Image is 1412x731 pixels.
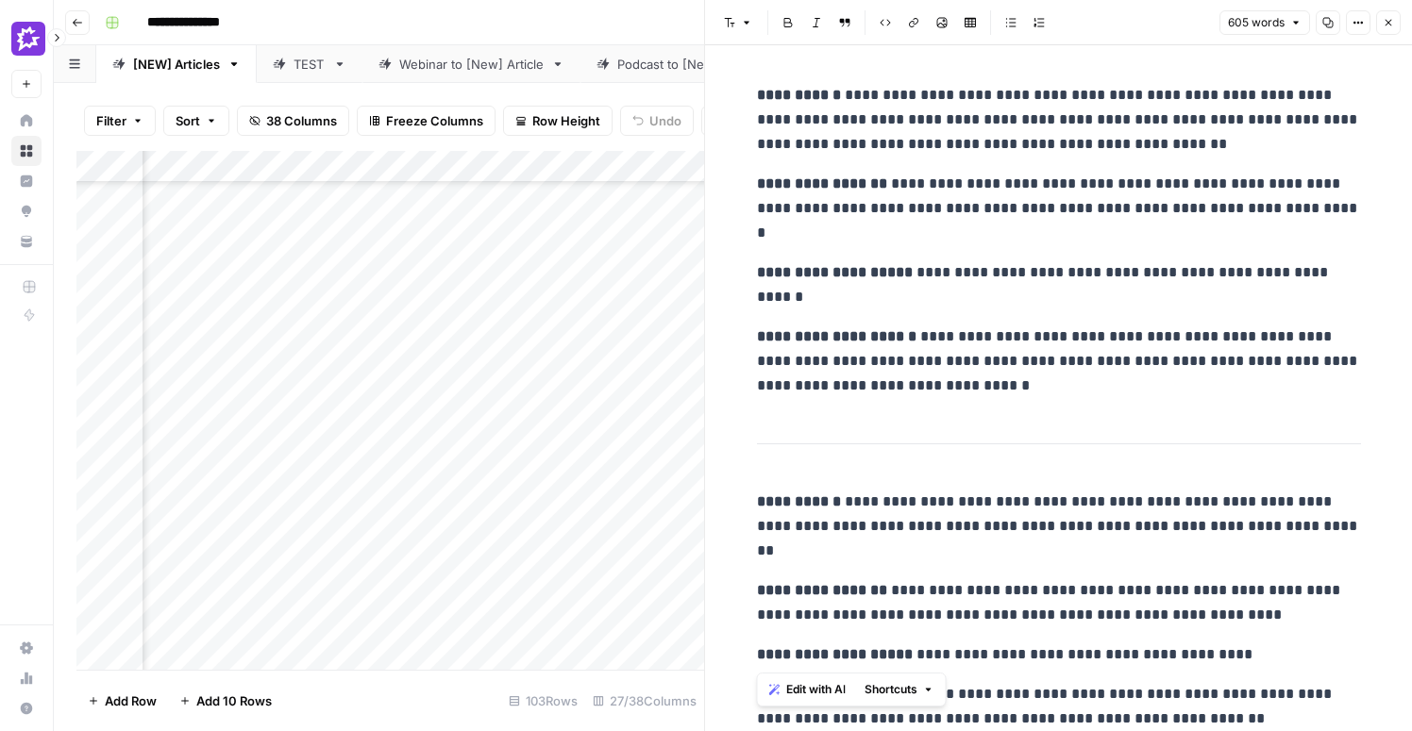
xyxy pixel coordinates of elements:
[168,686,283,716] button: Add 10 Rows
[257,45,362,83] a: TEST
[620,106,694,136] button: Undo
[11,106,42,136] a: Home
[357,106,496,136] button: Freeze Columns
[176,111,200,130] span: Sort
[11,196,42,226] a: Opportunities
[76,686,168,716] button: Add Row
[11,15,42,62] button: Workspace: Gong
[1219,10,1310,35] button: 605 words
[11,663,42,693] a: Usage
[532,111,600,130] span: Row Height
[865,681,917,698] span: Shortcuts
[266,111,337,130] span: 38 Columns
[11,166,42,196] a: Insights
[196,691,272,710] span: Add 10 Rows
[617,55,762,74] div: Podcast to [New] Article
[362,45,580,83] a: Webinar to [New] Article
[503,106,613,136] button: Row Height
[133,55,220,74] div: [NEW] Articles
[11,136,42,166] a: Browse
[585,686,704,716] div: 27/38 Columns
[11,633,42,663] a: Settings
[105,691,157,710] span: Add Row
[857,677,942,702] button: Shortcuts
[163,106,229,136] button: Sort
[399,55,544,74] div: Webinar to [New] Article
[96,111,126,130] span: Filter
[11,693,42,723] button: Help + Support
[237,106,349,136] button: 38 Columns
[11,22,45,56] img: Gong Logo
[649,111,681,130] span: Undo
[1228,14,1285,31] span: 605 words
[11,226,42,257] a: Your Data
[501,686,585,716] div: 103 Rows
[294,55,326,74] div: TEST
[386,111,483,130] span: Freeze Columns
[762,677,853,702] button: Edit with AI
[96,45,257,83] a: [NEW] Articles
[580,45,798,83] a: Podcast to [New] Article
[84,106,156,136] button: Filter
[786,681,846,698] span: Edit with AI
